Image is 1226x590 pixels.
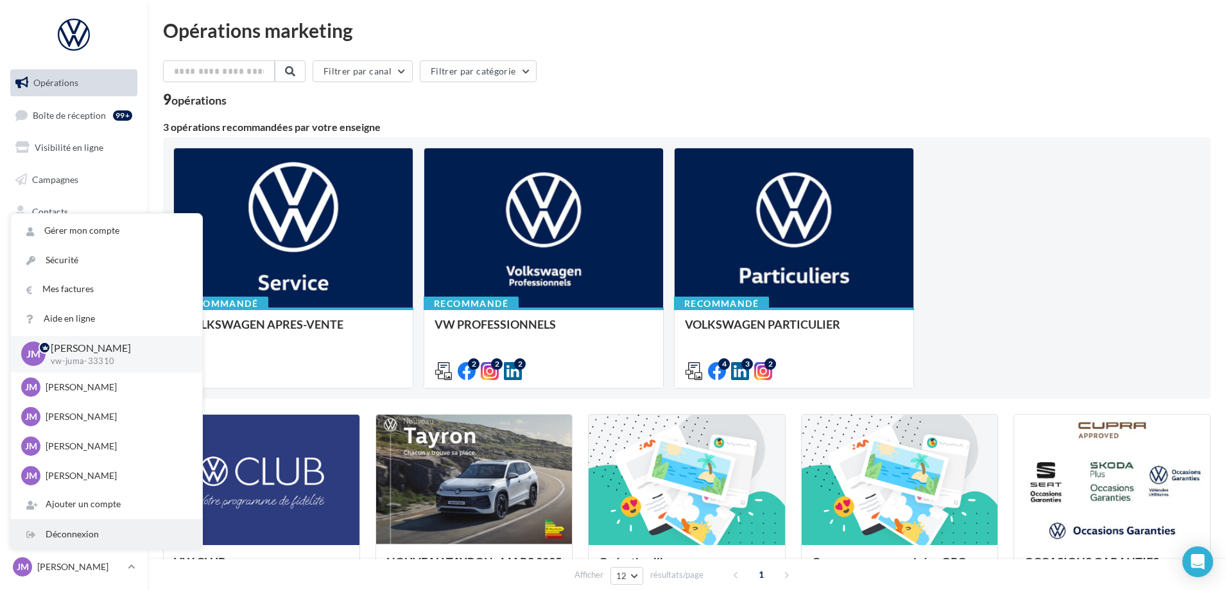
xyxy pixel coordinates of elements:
div: 2 [764,358,776,370]
a: Contacts [8,198,140,225]
span: JM [25,410,37,423]
p: [PERSON_NAME] [46,381,187,394]
p: vw-juma-33310 [51,356,182,367]
span: Visibilité en ligne [35,142,103,153]
p: [PERSON_NAME] [46,410,187,423]
button: Filtrer par canal [313,60,413,82]
span: 1 [751,564,772,585]
a: Gérer mon compte [11,216,202,245]
span: JM [25,469,37,482]
div: 2 [468,358,479,370]
a: Mes factures [11,275,202,304]
a: Médiathèque [8,230,140,257]
span: Boîte de réception [33,109,106,120]
span: 12 [616,571,627,581]
div: 4 [718,358,730,370]
div: Recommandé [424,297,519,311]
span: JM [25,440,37,453]
span: Contacts [32,205,68,216]
span: OCCASIONS GARANTIES [1024,555,1159,569]
div: Open Intercom Messenger [1182,546,1213,577]
p: [PERSON_NAME] [46,440,187,453]
a: Campagnes DataOnDemand [8,336,140,374]
span: JM [17,560,29,573]
div: Recommandé [173,297,268,311]
div: 3 [741,358,753,370]
span: Opérations [33,77,78,88]
div: 2 [491,358,503,370]
a: Calendrier [8,262,140,289]
span: résultats/page [650,569,704,581]
div: opérations [171,94,227,106]
div: Ajouter un compte [11,490,202,519]
div: 2 [514,358,526,370]
p: [PERSON_NAME] [37,560,123,573]
span: Afficher [574,569,603,581]
a: Opérations [8,69,140,96]
div: 99+ [113,110,132,121]
div: 9 [163,92,227,107]
div: Déconnexion [11,520,202,549]
a: Campagnes [8,166,140,193]
span: JM [26,347,40,361]
div: Recommandé [674,297,769,311]
span: VOLKSWAGEN PARTICULIER [685,317,840,331]
div: Opérations marketing [163,21,1211,40]
a: Sécurité [11,246,202,275]
span: VW CLUB [174,555,226,569]
a: Visibilité en ligne [8,134,140,161]
span: JM [25,381,37,394]
a: JM [PERSON_NAME] [10,555,137,579]
button: 12 [610,567,643,585]
a: Boîte de réception99+ [8,101,140,129]
span: VOLKSWAGEN APRES-VENTE [184,317,343,331]
span: Opération libre [599,555,677,569]
div: 3 opérations recommandées par votre enseigne [163,122,1211,132]
a: PLV et print personnalisable [8,294,140,332]
span: Campagnes sponsorisées OPO [812,555,967,569]
a: Aide en ligne [11,304,202,333]
span: Campagnes [32,174,78,185]
button: Filtrer par catégorie [420,60,537,82]
p: [PERSON_NAME] [51,341,182,356]
p: [PERSON_NAME] [46,469,187,482]
span: VW PROFESSIONNELS [435,317,556,331]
